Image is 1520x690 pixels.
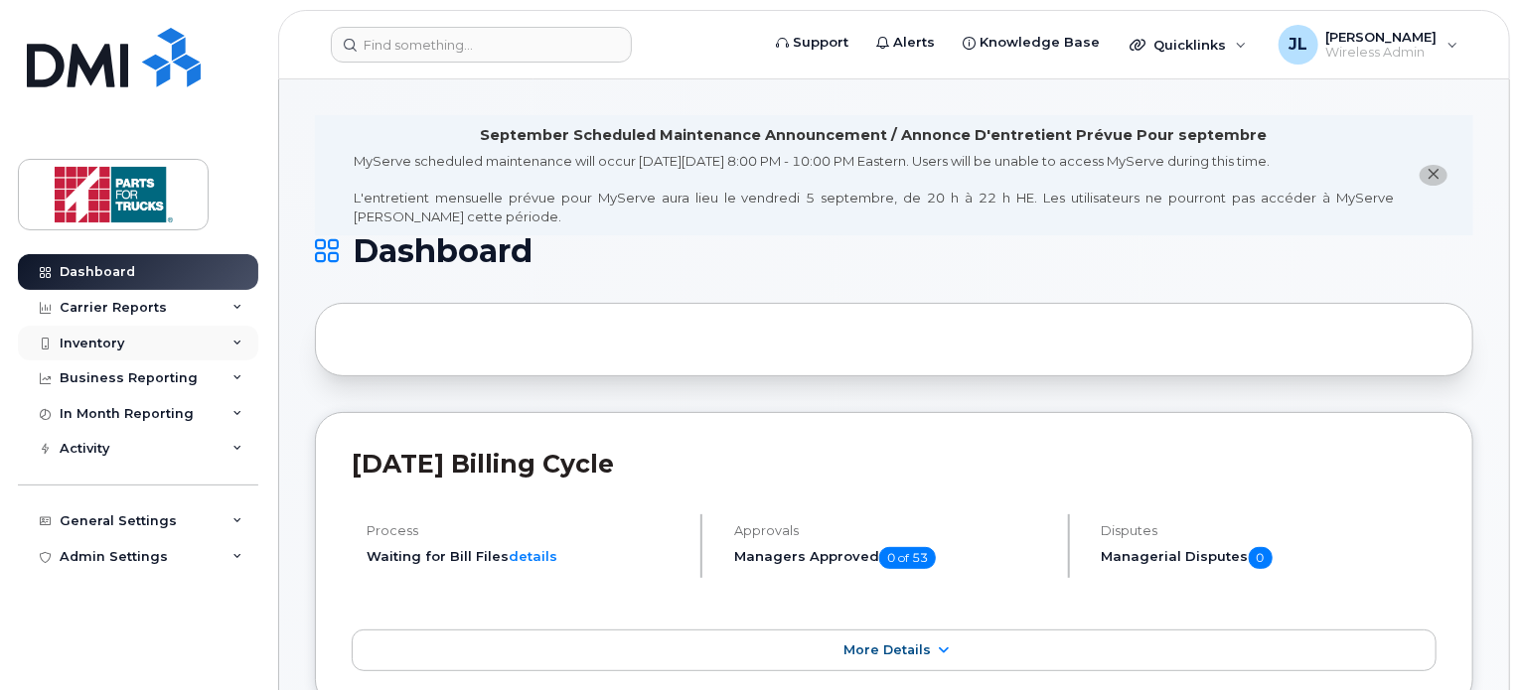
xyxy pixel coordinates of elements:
h5: Managers Approved [734,547,1051,569]
button: close notification [1420,165,1447,186]
a: details [509,548,557,564]
div: MyServe scheduled maintenance will occur [DATE][DATE] 8:00 PM - 10:00 PM Eastern. Users will be u... [354,152,1394,225]
span: 0 [1249,547,1273,569]
span: 0 of 53 [879,547,936,569]
h4: Disputes [1102,523,1437,538]
h5: Managerial Disputes [1102,547,1437,569]
h4: Process [367,523,684,538]
span: Dashboard [353,236,532,266]
h4: Approvals [734,523,1051,538]
div: September Scheduled Maintenance Announcement / Annonce D'entretient Prévue Pour septembre [481,125,1268,146]
h2: [DATE] Billing Cycle [352,449,1437,479]
li: Waiting for Bill Files [367,547,684,566]
span: More Details [843,642,931,657]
